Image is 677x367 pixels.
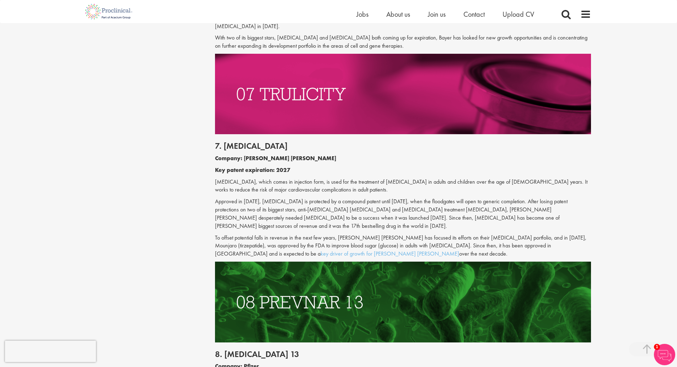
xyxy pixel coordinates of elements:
h2: 8. [MEDICAL_DATA] 13 [215,350,591,359]
img: Chatbot [654,344,675,365]
a: Jobs [356,10,369,19]
img: Drugs with patents due to expire Trulicity [215,54,591,134]
b: Company: [PERSON_NAME] [PERSON_NAME] [215,154,336,162]
span: 1 [654,344,660,350]
p: To offset potential falls in revenue in the next few years, [PERSON_NAME] [PERSON_NAME] has focus... [215,234,591,258]
p: With two of its biggest stars, [MEDICAL_DATA] and [MEDICAL_DATA] both coming up for expiration, B... [215,34,591,50]
a: Contact [463,10,485,19]
p: [MEDICAL_DATA], which comes in injection form, is used for the treatment of [MEDICAL_DATA] in adu... [215,178,591,194]
a: Upload CV [503,10,534,19]
a: key driver of growth for [PERSON_NAME] [PERSON_NAME] [321,250,459,257]
p: Approved in [DATE], [MEDICAL_DATA] is protected by a compound patent until [DATE], when the flood... [215,198,591,230]
b: Key patent expiration: 2027 [215,166,290,174]
a: About us [386,10,410,19]
h2: 7. [MEDICAL_DATA] [215,141,591,151]
iframe: reCAPTCHA [5,341,96,362]
a: Join us [428,10,446,19]
img: Drugs with patents due to expire Prevnar 13 [215,262,591,342]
